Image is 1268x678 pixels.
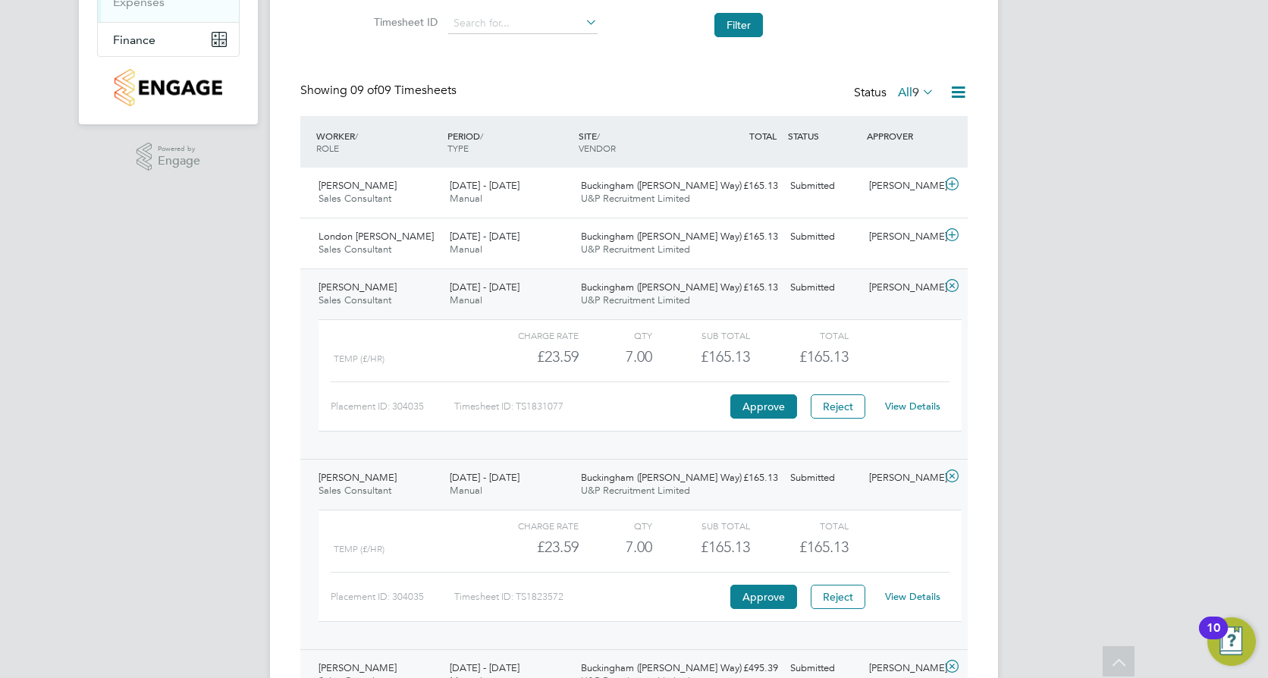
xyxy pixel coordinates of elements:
[714,13,763,37] button: Filter
[312,122,444,162] div: WORKER
[1207,628,1220,648] div: 10
[481,535,579,560] div: £23.59
[730,585,797,609] button: Approve
[331,585,454,609] div: Placement ID: 304035
[863,224,942,250] div: [PERSON_NAME]
[450,243,482,256] span: Manual
[113,33,155,47] span: Finance
[334,353,384,364] span: Temp (£/HR)
[898,85,934,100] label: All
[115,69,221,106] img: countryside-properties-logo-retina.png
[158,143,200,155] span: Powered by
[444,122,575,162] div: PERIOD
[750,326,848,344] div: Total
[730,394,797,419] button: Approve
[450,471,519,484] span: [DATE] - [DATE]
[481,516,579,535] div: Charge rate
[450,293,482,306] span: Manual
[97,69,240,106] a: Go to home page
[705,174,784,199] div: £165.13
[784,466,863,491] div: Submitted
[575,122,706,162] div: SITE
[334,544,384,554] span: Temp (£/HR)
[369,15,438,29] label: Timesheet ID
[450,484,482,497] span: Manual
[137,143,201,171] a: Powered byEngage
[350,83,457,98] span: 09 Timesheets
[450,281,519,293] span: [DATE] - [DATE]
[581,243,690,256] span: U&P Recruitment Limited
[750,516,848,535] div: Total
[581,281,742,293] span: Buckingham ([PERSON_NAME] Way)
[350,83,378,98] span: 09 of
[863,174,942,199] div: [PERSON_NAME]
[784,174,863,199] div: Submitted
[319,471,397,484] span: [PERSON_NAME]
[331,394,454,419] div: Placement ID: 304035
[863,466,942,491] div: [PERSON_NAME]
[319,293,391,306] span: Sales Consultant
[885,400,940,413] a: View Details
[581,192,690,205] span: U&P Recruitment Limited
[450,192,482,205] span: Manual
[581,484,690,497] span: U&P Recruitment Limited
[481,344,579,369] div: £23.59
[579,344,652,369] div: 7.00
[705,275,784,300] div: £165.13
[811,394,865,419] button: Reject
[581,471,742,484] span: Buckingham ([PERSON_NAME] Way)
[450,230,519,243] span: [DATE] - [DATE]
[581,179,742,192] span: Buckingham ([PERSON_NAME] Way)
[784,122,863,149] div: STATUS
[454,585,727,609] div: Timesheet ID: TS1823572
[319,243,391,256] span: Sales Consultant
[319,192,391,205] span: Sales Consultant
[705,224,784,250] div: £165.13
[799,347,849,366] span: £165.13
[579,142,616,154] span: VENDOR
[319,661,397,674] span: [PERSON_NAME]
[450,661,519,674] span: [DATE] - [DATE]
[811,585,865,609] button: Reject
[579,535,652,560] div: 7.00
[319,179,397,192] span: [PERSON_NAME]
[454,394,727,419] div: Timesheet ID: TS1831077
[448,13,598,34] input: Search for...
[450,179,519,192] span: [DATE] - [DATE]
[355,130,358,142] span: /
[912,85,919,100] span: 9
[98,23,239,56] button: Finance
[799,538,849,556] span: £165.13
[319,484,391,497] span: Sales Consultant
[784,224,863,250] div: Submitted
[158,155,200,168] span: Engage
[581,661,742,674] span: Buckingham ([PERSON_NAME] Way)
[863,122,942,149] div: APPROVER
[481,326,579,344] div: Charge rate
[854,83,937,104] div: Status
[316,142,339,154] span: ROLE
[579,516,652,535] div: QTY
[581,293,690,306] span: U&P Recruitment Limited
[447,142,469,154] span: TYPE
[749,130,777,142] span: TOTAL
[885,590,940,603] a: View Details
[652,535,750,560] div: £165.13
[652,326,750,344] div: Sub Total
[319,230,434,243] span: London [PERSON_NAME]
[705,466,784,491] div: £165.13
[579,326,652,344] div: QTY
[300,83,460,99] div: Showing
[652,344,750,369] div: £165.13
[863,275,942,300] div: [PERSON_NAME]
[597,130,600,142] span: /
[1207,617,1256,666] button: Open Resource Center, 10 new notifications
[480,130,483,142] span: /
[319,281,397,293] span: [PERSON_NAME]
[652,516,750,535] div: Sub Total
[784,275,863,300] div: Submitted
[581,230,742,243] span: Buckingham ([PERSON_NAME] Way)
